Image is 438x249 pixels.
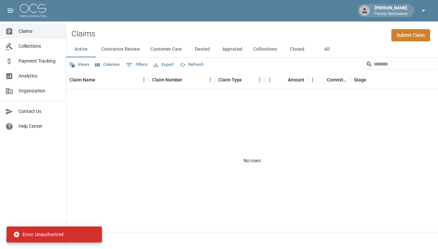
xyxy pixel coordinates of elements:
[308,71,351,89] div: Committed Amount
[318,75,327,84] button: Sort
[66,89,438,232] div: No rows
[354,71,366,89] div: Stage
[139,75,149,85] button: Menu
[248,41,282,57] button: Collections
[215,71,265,89] div: Claim Type
[391,29,430,41] a: Submit Claim
[218,71,242,89] div: Claim Type
[124,60,149,70] button: Show filters
[19,108,61,115] span: Contact Us
[178,60,205,70] button: Refresh
[4,4,17,17] button: open drawer
[217,41,248,57] button: Appraisal
[95,75,105,84] button: Sort
[265,75,275,85] button: Menu
[19,123,61,130] span: Help Center
[288,71,304,89] div: Amount
[145,41,187,57] button: Customer Care
[71,29,95,39] h2: Claims
[66,41,96,57] button: Active
[20,4,46,17] img: ocs-logo-white-transparent.png
[96,41,145,57] button: Contractor Review
[19,43,61,50] span: Collections
[282,41,312,57] button: Closed
[19,28,61,35] span: Claims
[19,87,61,94] span: Organization
[366,75,375,84] button: Sort
[6,237,60,243] div: © 2025 One Claim Solution
[94,60,121,70] button: Select columns
[69,71,95,89] div: Claim Name
[372,5,410,17] div: [PERSON_NAME]
[242,75,251,84] button: Sort
[327,71,347,89] div: Committed Amount
[308,75,318,85] button: Menu
[13,228,64,240] div: Error: Unauthorized
[279,75,288,84] button: Sort
[66,41,438,57] div: dynamic tabs
[187,41,217,57] button: Denied
[66,71,149,89] div: Claim Name
[312,41,342,57] button: All
[67,60,91,70] button: Views
[19,73,61,79] span: Analytics
[152,60,175,70] button: Export
[182,75,192,84] button: Sort
[374,11,408,17] p: Puretec Restoration
[205,75,215,85] button: Menu
[19,58,61,65] span: Payment Tracking
[255,75,265,85] button: Menu
[149,71,215,89] div: Claim Number
[366,59,437,71] div: Search
[265,71,308,89] div: Amount
[152,71,182,89] div: Claim Number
